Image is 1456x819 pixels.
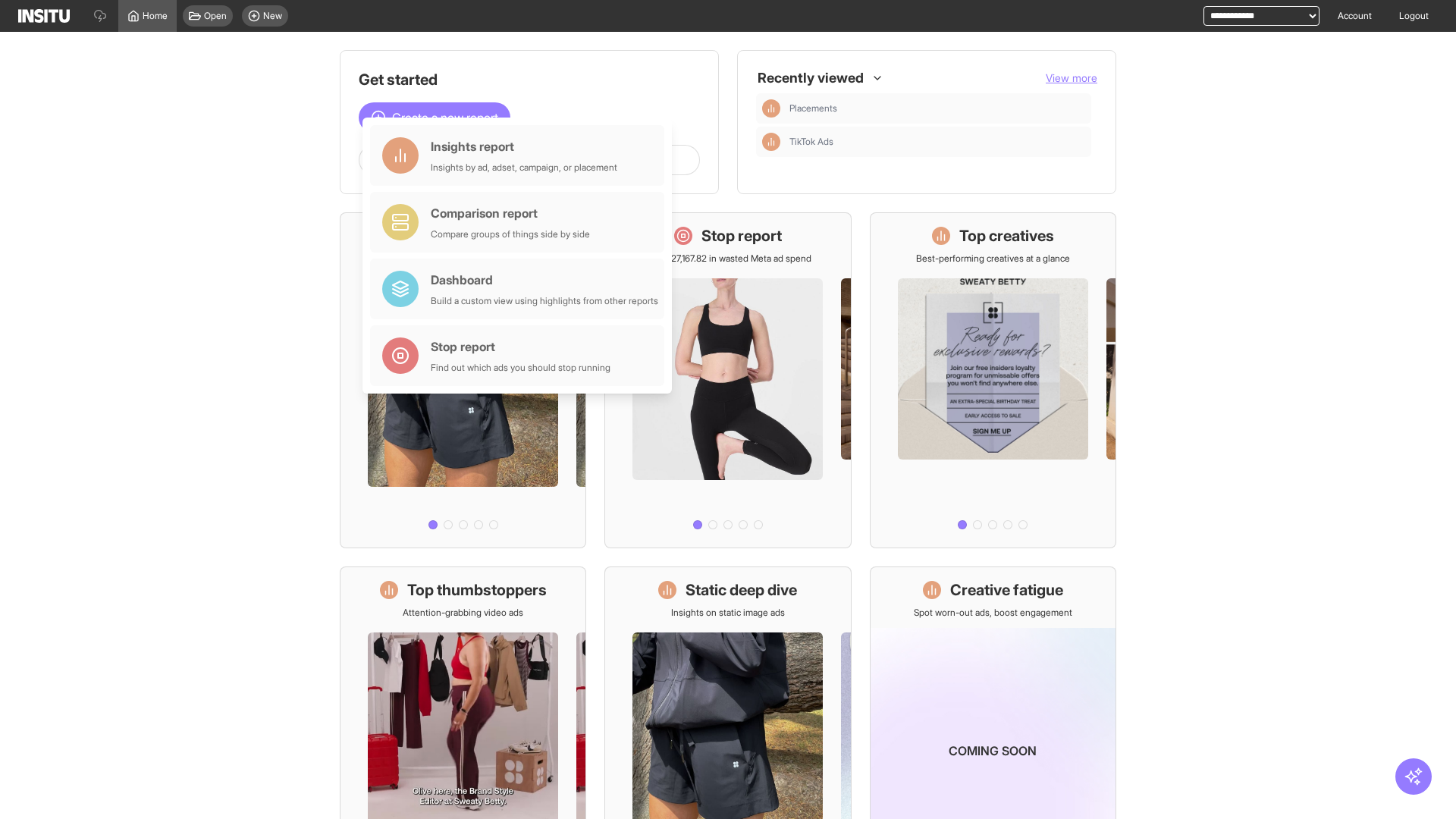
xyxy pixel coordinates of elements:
p: Attention-grabbing video ads [403,607,523,619]
a: Stop reportSave £27,167.82 in wasted Meta ad spend [604,212,851,548]
div: Dashboard [431,271,658,289]
div: Find out which ads you should stop running [431,362,610,374]
span: Home [143,10,168,22]
a: Top creativesBest-performing creatives at a glance [870,212,1116,548]
span: View more [1046,71,1097,84]
div: Insights by ad, adset, campaign, or placement [431,162,617,174]
span: New [263,10,282,22]
div: Compare groups of things side by side [431,228,590,240]
div: Build a custom view using highlights from other reports [431,295,658,307]
h1: Stop report [701,225,782,246]
p: Best-performing creatives at a glance [916,253,1070,265]
span: Placements [789,102,1085,115]
p: Insights on static image ads [671,607,785,619]
h1: Get started [359,69,700,90]
div: Insights report [431,137,617,155]
div: Stop report [431,337,610,356]
span: TikTok Ads [789,136,1085,148]
p: Save £27,167.82 in wasted Meta ad spend [644,253,811,265]
img: Logo [18,9,70,23]
span: TikTok Ads [789,136,833,148]
a: What's live nowSee all active ads instantly [340,212,586,548]
span: Placements [789,102,837,115]
div: Comparison report [431,204,590,222]
div: Insights [762,133,780,151]
span: Create a new report [392,108,498,127]
h1: Static deep dive [686,579,797,601]
div: Insights [762,99,780,118]
span: Open [204,10,227,22]
button: Create a new report [359,102,510,133]
button: View more [1046,71,1097,86]
h1: Top creatives [959,225,1054,246]
h1: Top thumbstoppers [407,579,547,601]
